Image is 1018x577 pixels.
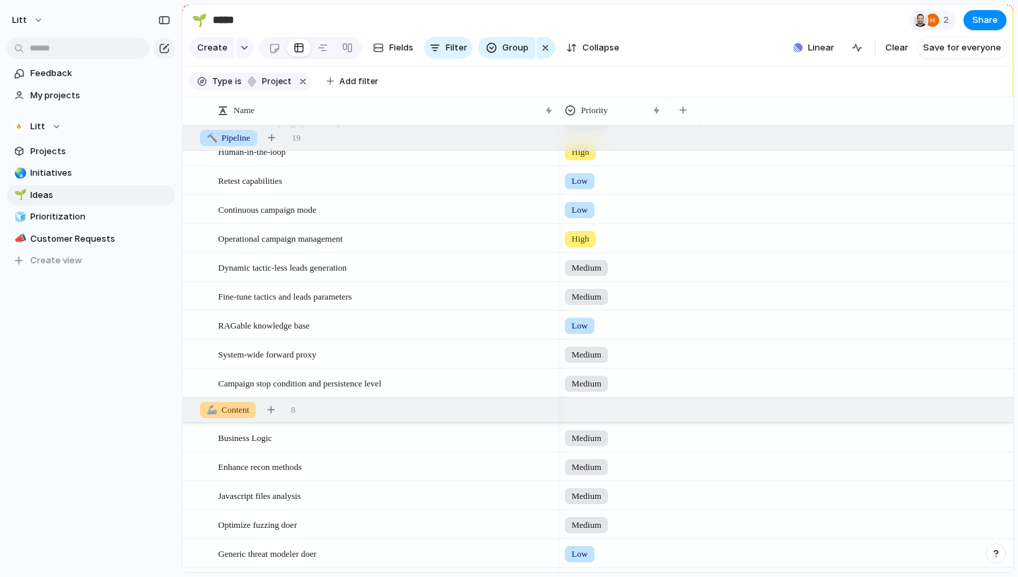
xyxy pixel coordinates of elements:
[14,166,24,181] div: 🌏
[972,13,998,27] span: Share
[30,145,170,158] span: Projects
[14,231,24,246] div: 📣
[368,37,419,59] button: Fields
[446,41,467,55] span: Filter
[30,67,170,80] span: Feedback
[234,104,254,117] span: Name
[218,230,343,246] span: Operational campaign management
[30,210,170,224] span: Prioritization
[218,516,297,532] span: Optimize fuzzing doer
[218,143,285,159] span: Human-in-the-loop
[218,259,347,275] span: Dynamic tactic-less leads generation
[218,317,310,333] span: RAGable knowledge base
[197,41,228,55] span: Create
[7,229,175,249] a: 📣Customer Requests
[582,41,619,55] span: Collapse
[218,375,381,391] span: Campaign stop condition and persistence level
[923,41,1001,55] span: Save for everyone
[218,172,282,188] span: Retest capabilities
[572,461,601,474] span: Medium
[7,207,175,227] a: 🧊Prioritization
[30,166,170,180] span: Initiatives
[212,75,232,88] span: Type
[7,250,175,271] button: Create view
[218,288,352,304] span: Fine-tune tactics and leads parameters
[572,145,589,159] span: High
[14,187,24,203] div: 🌱
[207,405,217,415] span: 🦾
[572,547,588,561] span: Low
[918,37,1007,59] button: Save for everyone
[339,75,378,88] span: Add filter
[218,201,316,217] span: Continuous campaign mode
[30,89,170,102] span: My projects
[572,203,588,217] span: Low
[218,487,301,503] span: Javascript files analysis
[943,13,953,27] span: 2
[424,37,473,59] button: Filter
[7,141,175,162] a: Projects
[12,189,26,202] button: 🌱
[572,290,601,304] span: Medium
[30,254,82,267] span: Create view
[572,489,601,503] span: Medium
[291,403,296,417] span: 8
[572,261,601,275] span: Medium
[6,9,50,31] button: Litt
[12,166,26,180] button: 🌏
[885,41,908,55] span: Clear
[218,545,316,561] span: Generic threat modeler doer
[478,37,535,59] button: Group
[189,9,210,31] button: 🌱
[12,210,26,224] button: 🧊
[14,209,24,225] div: 🧊
[502,41,529,55] span: Group
[218,430,272,445] span: Business Logic
[292,131,301,145] span: 19
[258,75,292,88] span: project
[572,518,601,532] span: Medium
[572,319,588,333] span: Low
[189,37,234,59] button: Create
[30,189,170,202] span: Ideas
[192,11,207,29] div: 🌱
[207,131,250,145] span: Pipeline
[218,459,302,474] span: Enhance recon methods
[7,116,175,137] button: Litt
[30,232,170,246] span: Customer Requests
[207,133,217,143] span: 🔨
[207,403,249,417] span: Content
[572,232,589,246] span: High
[572,174,588,188] span: Low
[808,41,834,55] span: Linear
[880,37,914,59] button: Clear
[7,163,175,183] a: 🌏Initiatives
[318,72,386,91] button: Add filter
[12,13,27,27] span: Litt
[232,74,244,89] button: is
[572,432,601,445] span: Medium
[572,377,601,391] span: Medium
[30,120,45,133] span: Litt
[7,86,175,106] a: My projects
[7,185,175,205] a: 🌱Ideas
[389,41,413,55] span: Fields
[963,10,1007,30] button: Share
[243,74,294,89] button: project
[572,348,601,362] span: Medium
[561,37,625,59] button: Collapse
[788,38,840,58] button: Linear
[7,63,175,83] a: Feedback
[581,104,608,117] span: Priority
[235,75,242,88] span: is
[12,232,26,246] button: 📣
[218,346,316,362] span: System-wide forward proxy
